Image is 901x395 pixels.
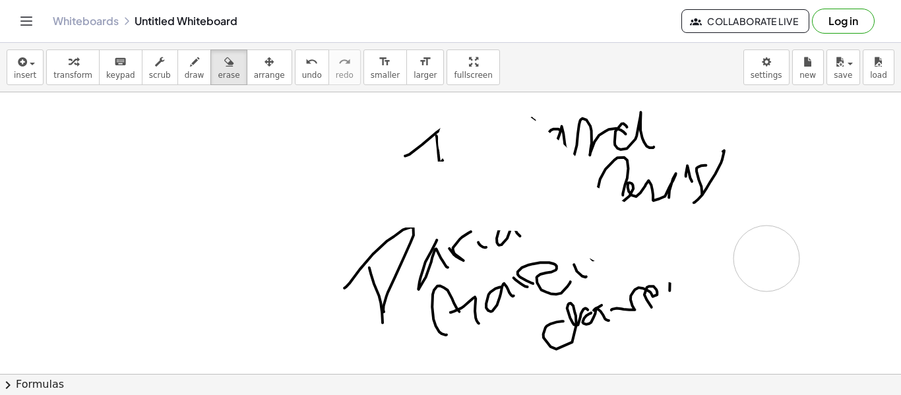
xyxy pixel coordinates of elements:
span: keypad [106,71,135,80]
button: draw [177,49,212,85]
i: format_size [419,54,431,70]
button: fullscreen [447,49,499,85]
span: larger [414,71,437,80]
button: transform [46,49,100,85]
span: save [834,71,852,80]
span: Collaborate Live [693,15,798,27]
button: settings [743,49,790,85]
span: smaller [371,71,400,80]
button: keyboardkeypad [99,49,142,85]
span: insert [14,71,36,80]
button: erase [210,49,247,85]
button: format_sizelarger [406,49,444,85]
span: new [799,71,816,80]
a: Whiteboards [53,15,119,28]
button: new [792,49,824,85]
span: scrub [149,71,171,80]
span: redo [336,71,354,80]
span: erase [218,71,239,80]
button: scrub [142,49,178,85]
span: settings [751,71,782,80]
button: insert [7,49,44,85]
button: format_sizesmaller [363,49,407,85]
button: redoredo [328,49,361,85]
span: transform [53,71,92,80]
button: arrange [247,49,292,85]
button: Toggle navigation [16,11,37,32]
i: format_size [379,54,391,70]
i: keyboard [114,54,127,70]
span: fullscreen [454,71,492,80]
span: arrange [254,71,285,80]
button: save [826,49,860,85]
i: undo [305,54,318,70]
i: redo [338,54,351,70]
button: Log in [812,9,875,34]
button: load [863,49,894,85]
button: Collaborate Live [681,9,809,33]
span: load [870,71,887,80]
span: undo [302,71,322,80]
span: draw [185,71,204,80]
button: undoundo [295,49,329,85]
